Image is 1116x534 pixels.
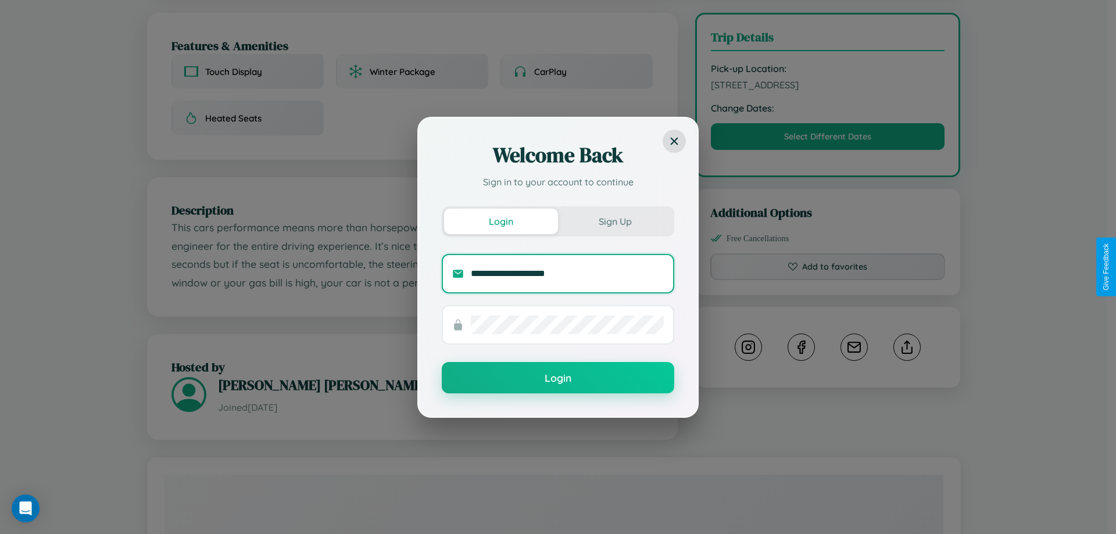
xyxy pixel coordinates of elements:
[442,175,674,189] p: Sign in to your account to continue
[558,209,672,234] button: Sign Up
[442,141,674,169] h2: Welcome Back
[1102,243,1110,291] div: Give Feedback
[12,494,40,522] div: Open Intercom Messenger
[442,362,674,393] button: Login
[444,209,558,234] button: Login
